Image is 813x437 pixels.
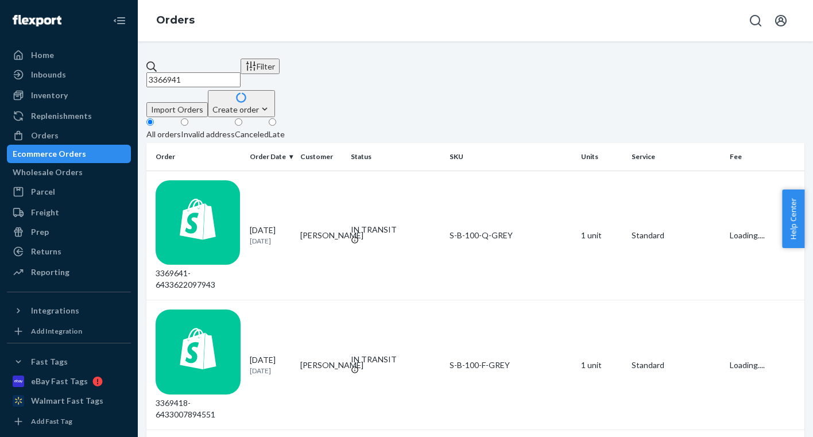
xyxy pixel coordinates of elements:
[300,152,342,161] div: Customer
[7,183,131,201] a: Parcel
[146,118,154,126] input: All orders
[7,353,131,371] button: Fast Tags
[31,266,69,278] div: Reporting
[31,226,49,238] div: Prep
[250,366,291,376] p: [DATE]
[7,242,131,261] a: Returns
[156,14,195,26] a: Orders
[576,171,627,300] td: 1 unit
[351,224,440,235] div: IN TRANSIT
[7,126,131,145] a: Orders
[31,246,61,257] div: Returns
[235,118,242,126] input: Canceled
[296,300,346,430] td: [PERSON_NAME]
[7,203,131,222] a: Freight
[782,190,804,248] button: Help Center
[108,9,131,32] button: Close Navigation
[7,46,131,64] a: Home
[576,143,627,171] th: Units
[725,300,804,430] td: Loading....
[627,143,726,171] th: Service
[31,186,55,198] div: Parcel
[241,59,280,74] button: Filter
[146,143,245,171] th: Order
[7,324,131,338] a: Add Integration
[31,207,59,218] div: Freight
[208,90,275,117] button: Create order
[245,143,296,171] th: Order Date
[245,60,275,72] div: Filter
[31,49,54,61] div: Home
[212,103,270,115] div: Create order
[31,90,68,101] div: Inventory
[250,354,291,376] div: [DATE]
[31,130,59,141] div: Orders
[13,167,83,178] div: Wholesale Orders
[744,9,767,32] button: Open Search Box
[146,72,241,87] input: Search orders
[147,4,204,37] ol: breadcrumbs
[7,163,131,181] a: Wholesale Orders
[450,359,572,371] div: S-B-100-F-GREY
[146,129,181,140] div: All orders
[13,148,86,160] div: Ecommerce Orders
[156,180,241,291] div: 3369641-6433622097943
[576,300,627,430] td: 1 unit
[235,129,269,140] div: Canceled
[7,223,131,241] a: Prep
[250,236,291,246] p: [DATE]
[725,171,804,300] td: Loading....
[31,305,79,316] div: Integrations
[146,102,208,117] button: Import Orders
[769,9,792,32] button: Open account menu
[351,354,440,365] div: IN TRANSIT
[7,145,131,163] a: Ecommerce Orders
[181,129,235,140] div: Invalid address
[346,143,445,171] th: Status
[632,359,721,371] p: Standard
[31,395,103,407] div: Walmart Fast Tags
[250,225,291,246] div: [DATE]
[7,415,131,428] a: Add Fast Tag
[31,110,92,122] div: Replenishments
[156,310,241,420] div: 3369418-6433007894551
[632,230,721,241] p: Standard
[7,263,131,281] a: Reporting
[31,376,88,387] div: eBay Fast Tags
[31,69,66,80] div: Inbounds
[725,143,804,171] th: Fee
[269,129,285,140] div: Late
[7,301,131,320] button: Integrations
[31,326,82,336] div: Add Integration
[269,118,276,126] input: Late
[7,372,131,390] a: eBay Fast Tags
[181,118,188,126] input: Invalid address
[7,392,131,410] a: Walmart Fast Tags
[31,416,72,426] div: Add Fast Tag
[13,15,61,26] img: Flexport logo
[296,171,346,300] td: [PERSON_NAME]
[450,230,572,241] div: S-B-100-Q-GREY
[7,86,131,105] a: Inventory
[7,107,131,125] a: Replenishments
[31,356,68,368] div: Fast Tags
[7,65,131,84] a: Inbounds
[445,143,576,171] th: SKU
